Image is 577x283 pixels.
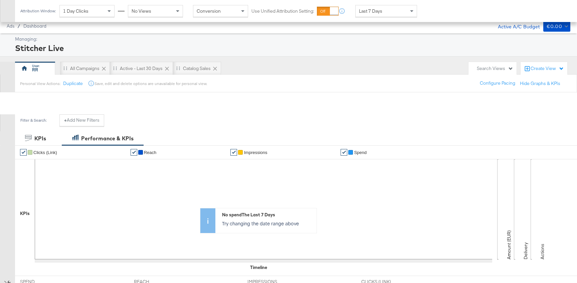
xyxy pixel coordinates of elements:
span: Reach [144,150,157,155]
div: KPIs [34,135,46,142]
div: Managing: [15,36,569,42]
span: Clicks (Link) [33,150,57,155]
label: Use Unified Attribution Setting: [251,8,314,14]
div: All Campaigns [70,65,100,72]
div: €0.00 [547,22,562,31]
span: 1 Day Clicks [63,8,88,14]
button: Configure Pacing [475,77,520,89]
button: €0.00 [543,21,570,32]
div: Active - Last 30 Days [120,65,163,72]
button: +Add New Filters [59,114,104,126]
span: / [14,23,23,29]
strong: + [64,117,67,123]
div: Drag to reorder tab [176,66,180,70]
button: Duplicate [63,80,83,87]
a: ✔ [341,149,347,156]
div: Personal View Actions: [20,81,60,86]
p: Try changing the date range above [222,220,313,227]
span: No Views [132,8,151,14]
a: Dashboard [23,23,46,29]
div: Performance & KPIs [81,135,134,142]
span: Spend [354,150,367,155]
div: Search Views [477,65,513,72]
span: Conversion [197,8,221,14]
div: Active A/C Budget [491,21,540,31]
div: Stitcher Live [15,42,569,54]
span: Last 7 Days [359,8,382,14]
div: Create View [531,65,564,72]
div: Drag to reorder tab [63,66,67,70]
a: ✔ [131,149,137,156]
div: Filter & Search: [20,118,47,123]
div: No spend The Last 7 Days [222,212,313,218]
div: Save, edit and delete options are unavailable for personal view. [94,81,207,86]
a: ✔ [230,149,237,156]
div: Attribution Window: [20,9,56,13]
div: Drag to reorder tab [113,66,117,70]
div: Catalog Sales [183,65,211,72]
span: Impressions [244,150,267,155]
button: Hide Graphs & KPIs [520,80,560,87]
a: ✔ [20,149,27,156]
span: Ads [7,23,14,29]
div: RR [32,67,38,73]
